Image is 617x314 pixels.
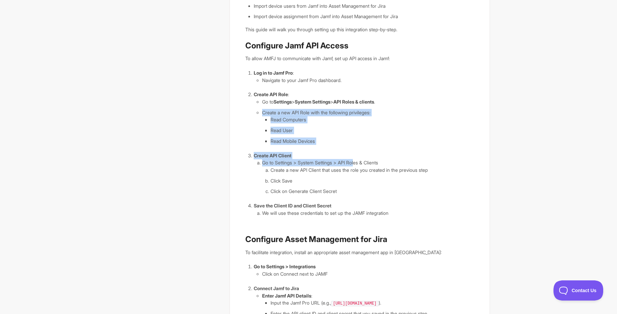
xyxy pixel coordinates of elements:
li: Create a new API Client that uses the role you created in the previous step [271,166,474,174]
li: : [254,69,474,84]
strong: API Roles & clients [333,99,374,105]
li: Read User [271,127,474,134]
li: : [254,91,474,145]
strong: Enter Jamf API Details [262,293,311,299]
h2: Configure Asset Management for Jira [245,234,474,245]
li: Click on Generate Client Secret [271,188,474,195]
code: [URL][DOMAIN_NAME] [331,301,379,306]
li: Click Save [271,177,474,185]
li: Read Computers [271,116,474,123]
li: Navigate to your Jamf Pro dashboard. [262,77,474,84]
strong: System Settings [295,99,330,105]
b: Connect Jamf to Jira [254,285,299,291]
p: To facilitate integration, install an appropriate asset management app in [GEOGRAPHIC_DATA]: [245,249,474,256]
li: Go to > > . [262,98,474,106]
strong: Create API Role [254,91,288,97]
h2: Configure Jamf API Access [245,40,474,51]
li: Read Mobile Devices [271,138,474,145]
li: Click on Connect next to JAMF [262,270,474,278]
li: Create a new API Role with the following privileges: [262,109,474,145]
li: Import device assignment from Jamf into Asset Management for Jira [254,13,474,20]
li: Import device users from Jamf into Asset Management for Jira [254,2,474,10]
li: We will use these credentials to set up the JAMF integration [262,209,474,217]
p: This guide will walk you through setting up this integration step-by-step. [245,26,474,33]
b: Save the Client ID and Client Secret [254,203,331,208]
strong: Settings [274,99,292,105]
p: To allow AMFJ to communicate with Jamf, set up API access in Jamf: [245,55,474,62]
strong: Go to Settings > Integrations [254,264,316,269]
iframe: Toggle Customer Support [553,280,604,301]
strong: Log in to Jamf Pro [254,70,293,76]
li: Go to Settings > System Settings > API Roles & Clients [262,159,474,195]
b: Create API Client [254,153,291,158]
li: Input the Jamf Pro URL (e.g., ). [271,299,474,307]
